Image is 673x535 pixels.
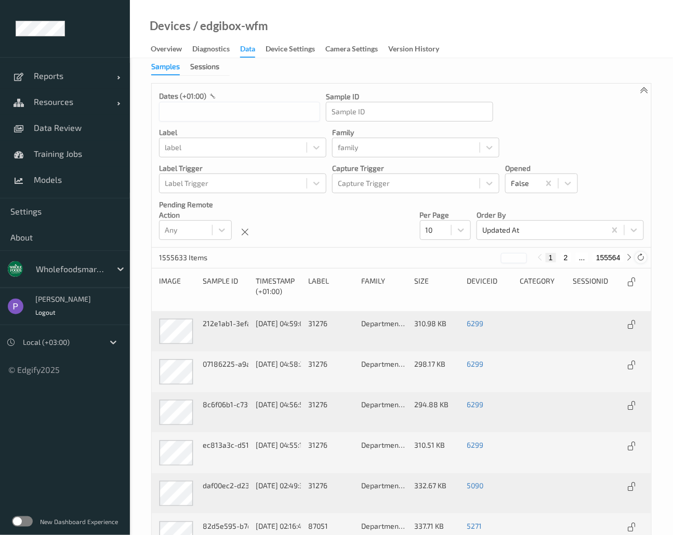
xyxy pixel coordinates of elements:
div: deviceId [467,276,513,297]
p: Pending Remote Action [159,199,232,220]
a: Sessions [190,62,230,71]
a: Diagnostics [192,42,240,57]
div: 07186225-a9a6-453e-abff-4707f3ea27f1 [203,359,248,369]
a: 5090 [467,481,484,490]
div: Department 4 [361,359,407,385]
div: Version History [388,44,439,57]
p: 1555633 Items [159,252,237,263]
div: [DATE] 02:49:34 [256,480,301,491]
button: ... [576,253,588,262]
div: Department 4 [361,480,407,506]
div: category [520,276,565,297]
button: 155564 [593,253,624,262]
div: image [159,276,195,297]
div: sessionId [573,276,618,297]
div: ec813a3c-d514-4947-a754-30f1bc711646 [203,440,248,450]
div: 310.98 KB [414,318,460,344]
a: Devices [150,21,191,31]
div: Device Settings [266,44,315,57]
a: 6299 [467,359,484,368]
div: 31276 [308,359,354,385]
div: Department 4 [361,318,407,344]
p: Label Trigger [159,163,326,173]
div: Department 4 [361,440,407,466]
div: 31276 [308,399,354,425]
div: Sessions [190,61,219,74]
div: [DATE] 04:55:12 [256,440,301,450]
p: Opened [505,163,578,173]
a: 6299 [467,440,484,449]
div: 212e1ab1-3efa-461b-9f77-f9350e7ecdbc [203,318,248,329]
div: 294.88 KB [414,399,460,425]
div: Department 4 [361,399,407,425]
p: Per Page [420,210,471,220]
div: 8c6f06b1-c73f-489c-a917-33e19dc84179 [203,399,248,410]
div: 332.67 KB [414,480,460,506]
div: 31276 [308,480,354,506]
div: size [414,276,460,297]
a: Samples [151,62,190,71]
div: 82d5e595-b7c3-482b-956c-68b7a2aac5b3 [203,521,248,531]
p: Order By [477,210,644,220]
div: [DATE] 04:59:08 [256,318,301,329]
p: label [159,127,326,138]
div: Timestamp (+01:00) [256,276,301,297]
a: Overview [151,42,192,57]
div: Diagnostics [192,44,230,57]
a: Data [240,42,266,58]
button: 1 [546,253,556,262]
div: Samples [151,61,180,75]
div: label [308,276,354,297]
button: 2 [561,253,571,262]
p: family [332,127,499,138]
div: 310.51 KB [414,440,460,466]
div: Data [240,44,255,58]
div: 31276 [308,440,354,466]
div: Sample ID [203,276,248,297]
p: Sample ID [326,91,493,102]
div: 298.17 KB [414,359,460,385]
a: 5271 [467,521,482,530]
div: [DATE] 04:56:50 [256,399,301,410]
p: Capture Trigger [332,163,499,173]
div: [DATE] 04:58:23 [256,359,301,369]
a: Version History [388,42,450,57]
p: dates (+01:00) [159,91,206,101]
div: / edgibox-wfm [191,21,268,31]
div: family [361,276,407,297]
a: 6299 [467,400,484,409]
a: Camera Settings [325,42,388,57]
div: 31276 [308,318,354,344]
a: 6299 [467,319,484,328]
a: Device Settings [266,42,325,57]
div: Overview [151,44,182,57]
div: Camera Settings [325,44,378,57]
div: daf00ec2-d239-46a9-ac5a-75d5752aac33 [203,480,248,491]
div: [DATE] 02:16:48 [256,521,301,531]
